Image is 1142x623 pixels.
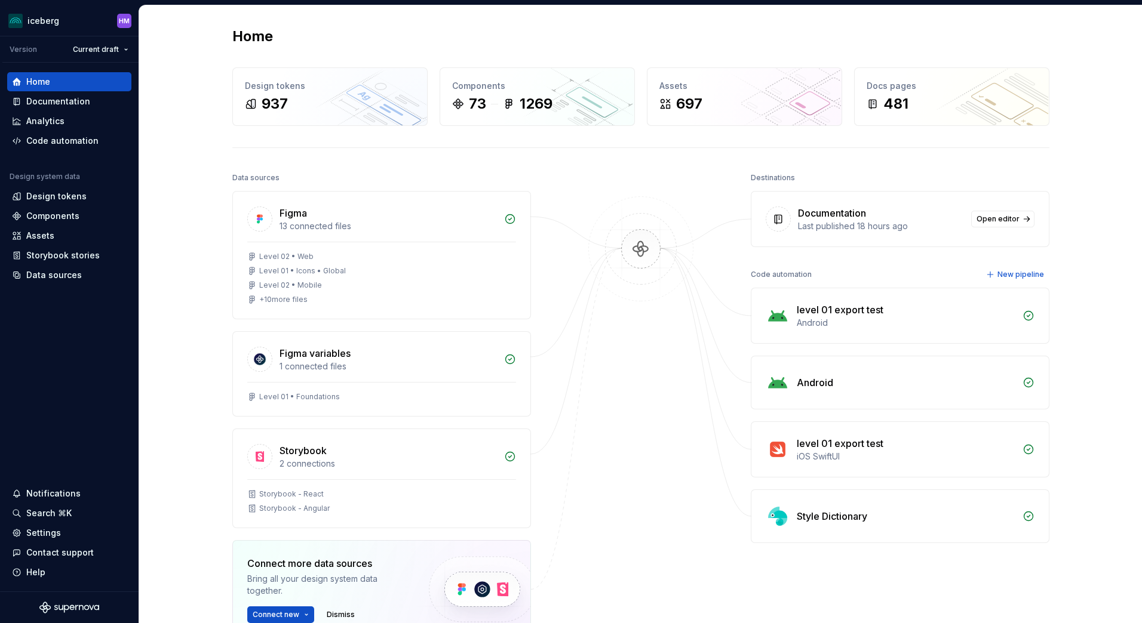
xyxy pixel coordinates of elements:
div: Help [26,566,45,578]
div: Code automation [26,135,99,147]
a: Open editor [971,211,1034,227]
a: Home [7,72,131,91]
div: Documentation [798,206,866,220]
div: Level 01 • Icons • Global [259,266,346,276]
div: Storybook [280,443,327,458]
div: Assets [659,80,830,92]
div: Notifications [26,488,81,499]
a: Assets [7,226,131,245]
a: Settings [7,523,131,542]
div: Version [10,45,37,54]
div: Bring all your design system data together. [247,573,409,597]
div: Android [797,375,833,390]
a: Docs pages481 [854,67,1049,126]
button: Current draft [67,41,134,58]
span: Connect new [253,610,299,619]
a: Figma variables1 connected filesLevel 01 • Foundations [232,331,531,417]
a: Code automation [7,131,131,150]
h2: Home [232,27,273,46]
div: iOS SwiftUI [797,451,1015,462]
div: Analytics [26,115,65,127]
div: 1269 [520,94,552,113]
span: Open editor [977,214,1020,224]
div: Design tokens [245,80,415,92]
div: 13 connected files [280,220,497,232]
span: New pipeline [997,270,1044,279]
div: Storybook - React [259,489,324,499]
a: Storybook stories [7,246,131,265]
div: Figma variables [280,346,351,360]
a: Documentation [7,92,131,111]
span: Dismiss [327,610,355,619]
a: Design tokens937 [232,67,428,126]
a: Storybook2 connectionsStorybook - ReactStorybook - Angular [232,428,531,528]
div: Level 02 • Mobile [259,280,322,290]
span: Current draft [73,45,119,54]
div: Connect more data sources [247,556,409,570]
div: HM [119,16,130,26]
div: Level 01 • Foundations [259,392,340,402]
div: Design tokens [26,190,87,202]
div: Settings [26,527,61,539]
div: Data sources [232,169,280,186]
button: Contact support [7,543,131,562]
div: 937 [262,94,288,113]
div: level 01 export test [797,436,883,451]
div: 481 [883,94,908,113]
button: Search ⌘K [7,504,131,523]
div: Android [797,317,1015,329]
div: Assets [26,230,54,242]
div: Style Dictionary [797,509,867,523]
div: Code automation [751,266,812,283]
img: 418c6d47-6da6-4103-8b13-b5999f8989a1.png [8,14,23,28]
button: Dismiss [321,606,360,623]
div: 73 [469,94,486,113]
a: Components [7,206,131,226]
div: Components [26,210,79,222]
div: Data sources [26,269,82,281]
div: Last published 18 hours ago [798,220,964,232]
a: Figma13 connected filesLevel 02 • WebLevel 01 • Icons • GlobalLevel 02 • Mobile+10more files [232,191,531,319]
div: 1 connected files [280,360,497,372]
a: Analytics [7,112,131,131]
button: New pipeline [983,266,1049,283]
a: Design tokens [7,187,131,206]
div: level 01 export test [797,303,883,317]
a: Assets697 [647,67,842,126]
button: Notifications [7,484,131,503]
div: Storybook stories [26,249,100,261]
button: Help [7,563,131,582]
div: Storybook - Angular [259,504,330,513]
div: iceberg [27,15,59,27]
div: Home [26,76,50,88]
div: Figma [280,206,307,220]
button: Connect new [247,606,314,623]
div: 697 [676,94,702,113]
a: Data sources [7,266,131,285]
div: Level 02 • Web [259,252,314,261]
div: Contact support [26,547,94,559]
button: icebergHM [2,8,136,33]
div: Docs pages [867,80,1037,92]
div: Design system data [10,172,80,181]
div: 2 connections [280,458,497,470]
a: Components731269 [440,67,635,126]
div: Components [452,80,622,92]
div: + 10 more files [259,295,308,304]
div: Destinations [751,169,795,186]
div: Documentation [26,95,90,107]
div: Search ⌘K [26,507,72,519]
svg: Supernova Logo [39,602,99,613]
